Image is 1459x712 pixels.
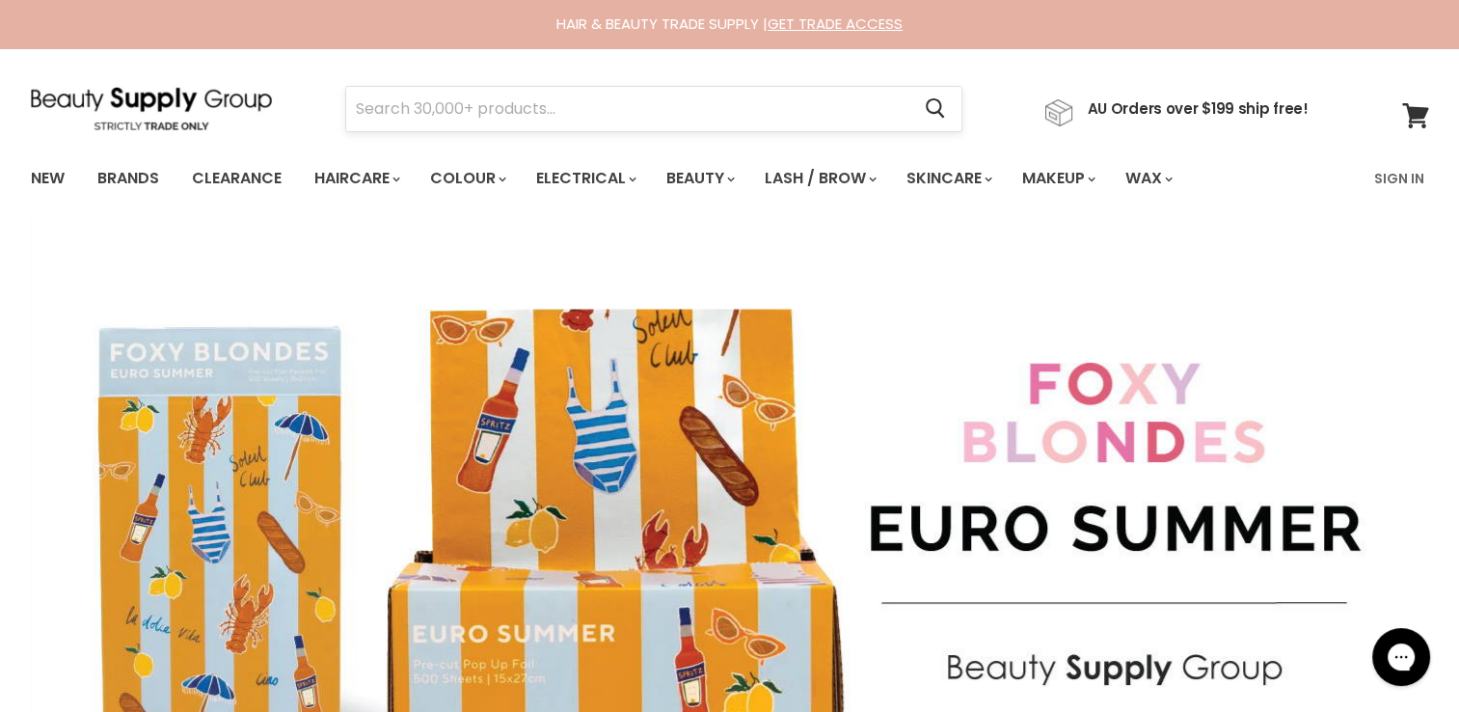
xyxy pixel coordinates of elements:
a: Skincare [892,158,1004,199]
nav: Main [7,151,1453,206]
a: Clearance [177,158,296,199]
a: GET TRADE ACCESS [768,14,903,34]
a: Wax [1111,158,1184,199]
a: Makeup [1008,158,1107,199]
a: Brands [83,158,174,199]
a: New [16,158,79,199]
a: Haircare [300,158,412,199]
input: Search [346,87,910,131]
form: Product [345,86,962,132]
a: Lash / Brow [750,158,888,199]
a: Sign In [1363,158,1436,199]
a: Electrical [522,158,648,199]
div: HAIR & BEAUTY TRADE SUPPLY | [7,14,1453,34]
a: Beauty [652,158,746,199]
button: Search [910,87,961,131]
ul: Main menu [16,151,1276,206]
a: Colour [416,158,518,199]
iframe: Gorgias live chat messenger [1363,621,1440,693]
